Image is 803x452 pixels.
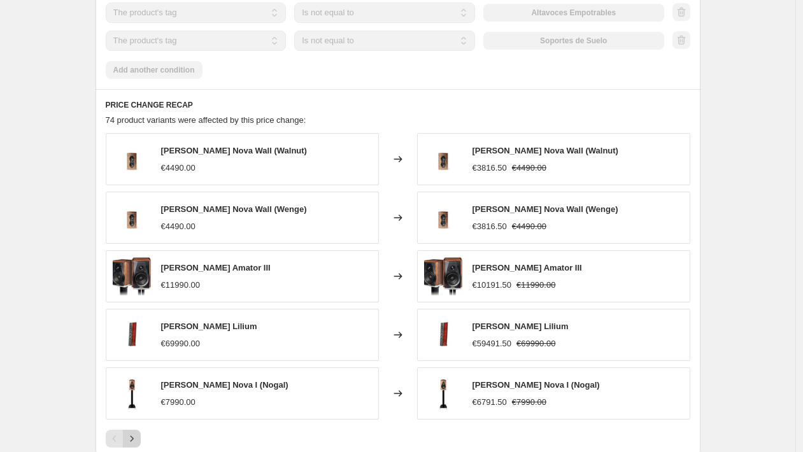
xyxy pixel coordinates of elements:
[161,321,257,331] span: [PERSON_NAME] Lilium
[473,204,618,214] span: [PERSON_NAME] Nova Wall (Wenge)
[424,257,462,295] img: SonusFaberElectaAmatorIII_5_80x.jpg
[512,163,546,173] span: €4490.00
[512,397,546,407] span: €7990.00
[473,380,600,390] span: [PERSON_NAME] Nova I (Nogal)
[123,430,141,448] button: Next
[424,374,462,413] img: product-titlealtavoces-de-suelo-27001774_80x.jpg
[113,257,151,295] img: SonusFaberElectaAmatorIII_5_80x.jpg
[161,263,271,272] span: [PERSON_NAME] Amator III
[113,199,151,237] img: product-titlealtavoces-de-suelo-27001787_80x.jpg
[424,316,462,354] img: sonus-faber-liliumaltavoces-de-suelo-27404313_80x.jpg
[161,339,200,348] span: €69990.00
[473,321,569,331] span: [PERSON_NAME] Lilium
[161,146,307,155] span: [PERSON_NAME] Nova Wall (Walnut)
[424,140,462,178] img: product-titlealtavoces-de-suelo-27001787_80x.jpg
[113,316,151,354] img: sonus-faber-liliumaltavoces-de-suelo-27404313_80x.jpg
[516,280,555,290] span: €11990.00
[113,374,151,413] img: product-titlealtavoces-de-suelo-27001774_80x.jpg
[161,163,195,173] span: €4490.00
[161,380,288,390] span: [PERSON_NAME] Nova I (Nogal)
[512,222,546,231] span: €4490.00
[106,115,306,125] span: 74 product variants were affected by this price change:
[473,163,507,173] span: €3816.50
[473,339,511,348] span: €59491.50
[106,430,141,448] nav: Pagination
[516,339,555,348] span: €69990.00
[473,397,507,407] span: €6791.50
[473,280,511,290] span: €10191.50
[424,199,462,237] img: product-titlealtavoces-de-suelo-27001787_80x.jpg
[106,100,690,110] h6: PRICE CHANGE RECAP
[161,204,307,214] span: [PERSON_NAME] Nova Wall (Wenge)
[113,140,151,178] img: product-titlealtavoces-de-suelo-27001787_80x.jpg
[473,263,582,272] span: [PERSON_NAME] Amator III
[161,222,195,231] span: €4490.00
[473,146,618,155] span: [PERSON_NAME] Nova Wall (Walnut)
[161,397,195,407] span: €7990.00
[473,222,507,231] span: €3816.50
[161,280,200,290] span: €11990.00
